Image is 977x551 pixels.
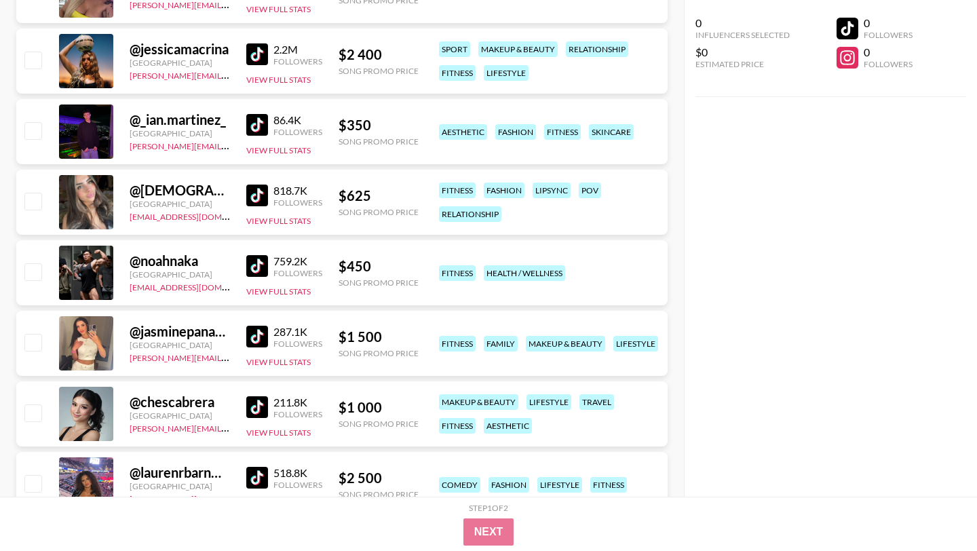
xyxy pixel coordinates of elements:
[273,409,322,419] div: Followers
[339,278,419,288] div: Song Promo Price
[246,114,268,136] img: TikTok
[246,255,268,277] img: TikTok
[339,348,419,358] div: Song Promo Price
[533,183,571,198] div: lipsync
[130,464,230,481] div: @ laurenrbarnwell
[339,66,419,76] div: Song Promo Price
[273,396,322,409] div: 211.8K
[566,41,628,57] div: relationship
[469,503,508,513] div: Step 1 of 2
[590,477,627,493] div: fitness
[339,136,419,147] div: Song Promo Price
[130,280,266,292] a: [EMAIL_ADDRESS][DOMAIN_NAME]
[273,113,322,127] div: 86.4K
[130,252,230,269] div: @ noahnaka
[439,336,476,351] div: fitness
[439,65,476,81] div: fitness
[246,286,311,297] button: View Full Stats
[439,206,501,222] div: relationship
[537,477,582,493] div: lifestyle
[273,254,322,268] div: 759.2K
[339,489,419,499] div: Song Promo Price
[246,43,268,65] img: TikTok
[339,207,419,217] div: Song Promo Price
[246,427,311,438] button: View Full Stats
[339,117,419,134] div: $ 350
[339,399,419,416] div: $ 1 000
[526,394,571,410] div: lifestyle
[246,4,311,14] button: View Full Stats
[484,183,524,198] div: fashion
[439,124,487,140] div: aesthetic
[130,269,230,280] div: [GEOGRAPHIC_DATA]
[463,518,514,546] button: Next
[130,350,330,363] a: [PERSON_NAME][EMAIL_ADDRESS][DOMAIN_NAME]
[488,477,529,493] div: fashion
[339,258,419,275] div: $ 450
[484,65,529,81] div: lifestyle
[484,418,532,434] div: aesthetic
[864,16,913,30] div: 0
[273,184,322,197] div: 818.7K
[130,323,230,340] div: @ jasminepanama22
[695,16,790,30] div: 0
[439,41,470,57] div: sport
[695,59,790,69] div: Estimated Price
[439,394,518,410] div: makeup & beauty
[130,411,230,421] div: [GEOGRAPHIC_DATA]
[864,30,913,40] div: Followers
[339,187,419,204] div: $ 625
[246,396,268,418] img: TikTok
[695,30,790,40] div: Influencers Selected
[130,394,230,411] div: @ chescabrera
[339,328,419,345] div: $ 1 500
[246,75,311,85] button: View Full Stats
[544,124,581,140] div: fitness
[130,481,230,491] div: [GEOGRAPHIC_DATA]
[130,58,230,68] div: [GEOGRAPHIC_DATA]
[130,128,230,138] div: [GEOGRAPHIC_DATA]
[246,185,268,206] img: TikTok
[339,470,419,487] div: $ 2 500
[273,197,322,208] div: Followers
[246,145,311,155] button: View Full Stats
[130,111,230,128] div: @ _ian.martinez_
[273,339,322,349] div: Followers
[439,477,480,493] div: comedy
[246,216,311,226] button: View Full Stats
[484,265,565,281] div: health / wellness
[273,268,322,278] div: Followers
[439,265,476,281] div: fitness
[495,124,536,140] div: fashion
[273,127,322,137] div: Followers
[273,43,322,56] div: 2.2M
[130,340,230,350] div: [GEOGRAPHIC_DATA]
[478,41,558,57] div: makeup & beauty
[484,336,518,351] div: family
[273,56,322,66] div: Followers
[130,209,266,222] a: [EMAIL_ADDRESS][DOMAIN_NAME]
[130,41,230,58] div: @ jessicamacrina
[130,138,330,151] a: [PERSON_NAME][EMAIL_ADDRESS][DOMAIN_NAME]
[909,483,961,535] iframe: Drift Widget Chat Controller
[579,183,601,198] div: pov
[246,357,311,367] button: View Full Stats
[864,59,913,69] div: Followers
[273,480,322,490] div: Followers
[246,326,268,347] img: TikTok
[695,45,790,59] div: $0
[130,421,330,434] a: [PERSON_NAME][EMAIL_ADDRESS][DOMAIN_NAME]
[864,45,913,59] div: 0
[526,336,605,351] div: makeup & beauty
[613,336,658,351] div: lifestyle
[246,467,268,489] img: TikTok
[339,46,419,63] div: $ 2 400
[339,419,419,429] div: Song Promo Price
[273,466,322,480] div: 518.8K
[439,418,476,434] div: fitness
[439,183,476,198] div: fitness
[130,68,330,81] a: [PERSON_NAME][EMAIL_ADDRESS][DOMAIN_NAME]
[589,124,634,140] div: skincare
[130,199,230,209] div: [GEOGRAPHIC_DATA]
[579,394,614,410] div: travel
